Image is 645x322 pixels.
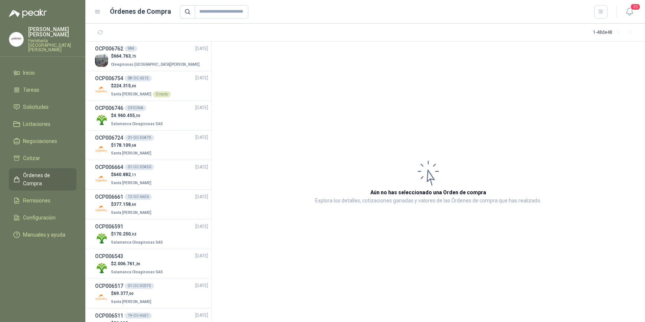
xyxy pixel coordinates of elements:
div: 01-OC-50479 [125,135,154,141]
span: ,00 [128,292,134,296]
span: [DATE] [195,193,208,201]
h1: Órdenes de Compra [110,6,171,17]
span: Negociaciones [23,137,57,145]
a: OCP006746OFICINA[DATE] Company Logo$4.960.455,50Salamanca Oleaginosas SAS [95,104,208,127]
span: ,00 [131,84,136,88]
a: OCP00666112-OC-6626[DATE] Company Logo$377.158,60Santa [PERSON_NAME] [95,193,208,216]
span: ,50 [135,114,140,118]
span: Salamanca Oleaginosas SAS [111,270,163,274]
p: $ [111,53,201,60]
h3: OCP006762 [95,45,123,53]
span: Salamanca Oleaginosas SAS [111,240,163,244]
p: $ [111,290,153,297]
span: Santa [PERSON_NAME] [111,181,151,185]
img: Company Logo [95,202,108,215]
span: 2.006.761 [114,261,140,266]
p: $ [111,201,153,208]
img: Company Logo [95,172,108,185]
span: Santa [PERSON_NAME] [111,300,151,304]
p: $ [111,231,164,238]
div: Directo [153,91,171,97]
span: Cotizar [23,154,40,162]
span: [DATE] [195,45,208,52]
a: Inicio [9,66,76,80]
span: 170.250 [114,231,136,237]
span: ,11 [131,173,136,177]
a: OCP00672401-OC-50479[DATE] Company Logo$178.109,68Santa [PERSON_NAME] [95,134,208,157]
a: Solicitudes [9,100,76,114]
p: $ [111,112,164,119]
span: [DATE] [195,75,208,82]
span: [DATE] [195,253,208,260]
img: Company Logo [95,232,108,245]
span: [DATE] [195,312,208,319]
button: 20 [623,5,636,19]
a: OCP006543[DATE] Company Logo$2.006.761,26Salamanca Oleaginosas SAS [95,252,208,276]
h3: OCP006517 [95,282,123,290]
span: Santa [PERSON_NAME] [111,211,151,215]
div: 01-OC-50450 [125,164,154,170]
span: 20 [630,3,641,10]
span: Licitaciones [23,120,50,128]
span: Oleaginosas [GEOGRAPHIC_DATA][PERSON_NAME] [111,62,200,66]
div: 12-OC-6626 [125,194,152,200]
img: Company Logo [95,261,108,274]
span: 640.882 [114,172,136,177]
span: ,92 [131,232,136,236]
img: Company Logo [95,54,108,67]
span: [DATE] [195,134,208,141]
p: $ [111,260,164,267]
span: Configuración [23,214,56,222]
h3: OCP006543 [95,252,123,260]
p: $ [111,171,153,178]
span: 664.763 [114,53,136,59]
span: [DATE] [195,282,208,289]
span: 69.377 [114,291,134,296]
span: ,68 [131,143,136,147]
span: Solicitudes [23,103,49,111]
a: Configuración [9,211,76,225]
a: OCP00675408-OC-6515[DATE] Company Logo$224.315,00Santa [PERSON_NAME]Directo [95,74,208,98]
a: OCP006591[DATE] Company Logo$170.250,92Salamanca Oleaginosas SAS [95,222,208,246]
img: Company Logo [95,143,108,156]
span: Manuales y ayuda [23,231,65,239]
p: $ [111,142,153,149]
p: [PERSON_NAME] [PERSON_NAME] [28,27,76,37]
span: Órdenes de Compra [23,171,69,188]
p: Explora los detalles, cotizaciones ganadas y valores de las Órdenes de compra que has realizado. [315,196,541,205]
p: Ferretería [GEOGRAPHIC_DATA][PERSON_NAME] [28,39,76,52]
a: Órdenes de Compra [9,168,76,191]
div: 19-OC-4651 [125,313,152,319]
div: OFICINA [125,105,146,111]
span: 4.960.455 [114,113,140,118]
h3: OCP006754 [95,74,123,82]
div: 984 [125,46,137,52]
span: Salamanca Oleaginosas SAS [111,122,163,126]
img: Company Logo [95,291,108,304]
a: Negociaciones [9,134,76,148]
h3: OCP006724 [95,134,123,142]
span: Inicio [23,69,35,77]
span: Tareas [23,86,39,94]
span: [DATE] [195,104,208,111]
h3: OCP006511 [95,312,123,320]
a: OCP00666401-OC-50450[DATE] Company Logo$640.882,11Santa [PERSON_NAME] [95,163,208,186]
span: [DATE] [195,164,208,171]
div: 1 - 48 de 48 [593,27,636,39]
span: Santa [PERSON_NAME] [111,151,151,155]
span: Remisiones [23,196,50,205]
img: Company Logo [95,113,108,126]
span: 377.158 [114,202,136,207]
span: ,60 [131,202,136,206]
a: OCP00651701-OC-50375[DATE] Company Logo$69.377,00Santa [PERSON_NAME] [95,282,208,305]
h3: OCP006746 [95,104,123,112]
span: Santa [PERSON_NAME] [111,92,151,96]
div: 01-OC-50375 [125,283,154,289]
img: Company Logo [9,32,23,46]
div: 08-OC-6515 [125,75,152,81]
span: ,26 [135,262,140,266]
span: 224.315 [114,83,136,88]
a: Manuales y ayuda [9,228,76,242]
img: Logo peakr [9,9,47,18]
h3: OCP006661 [95,193,123,201]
